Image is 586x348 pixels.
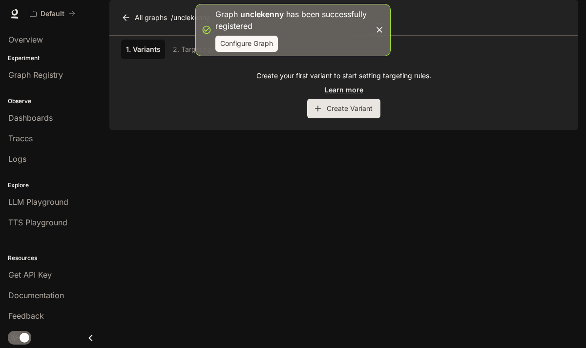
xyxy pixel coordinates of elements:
a: All graphs [119,8,171,27]
a: Learn more [325,85,363,95]
button: Create Variant [307,99,380,118]
p: Default [41,10,64,18]
p: unclekenny [240,9,284,19]
p: / unclekenny [171,13,210,22]
a: 1. Variants [121,40,165,59]
div: lab API tabs example [121,40,566,59]
p: Graph has been successfully registered [215,8,371,32]
p: Create your first variant to start setting targeting rules. [256,71,431,81]
button: Configure Graph [215,36,278,52]
button: All workspaces [25,4,80,23]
